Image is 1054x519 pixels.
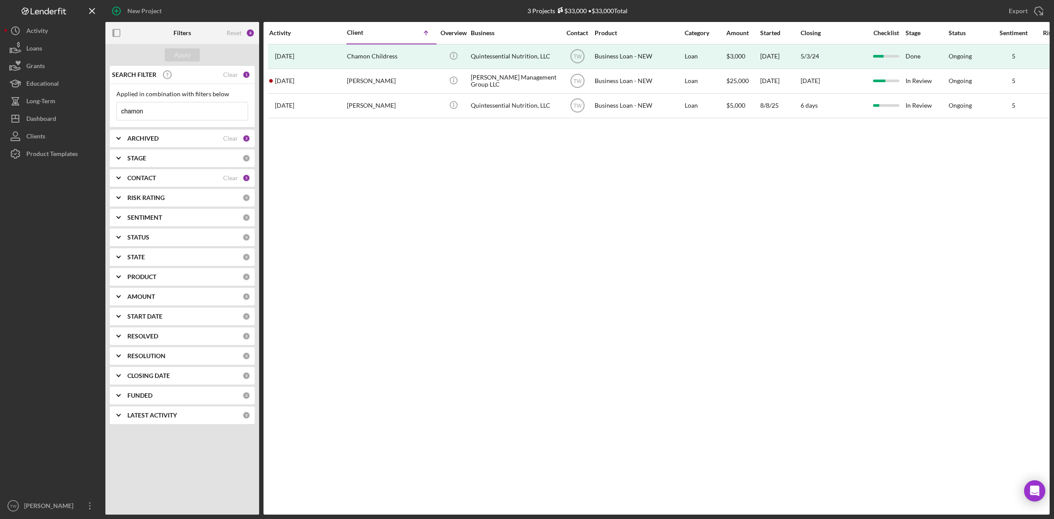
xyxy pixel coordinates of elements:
[127,352,166,359] b: RESOLUTION
[4,145,101,163] button: Product Templates
[26,110,56,130] div: Dashboard
[760,94,800,117] div: 8/8/25
[685,29,726,36] div: Category
[242,194,250,202] div: 0
[347,69,435,93] div: [PERSON_NAME]
[26,75,59,94] div: Educational
[992,102,1036,109] div: 5
[242,71,250,79] div: 1
[242,174,250,182] div: 5
[992,53,1036,60] div: 5
[127,135,159,142] b: ARCHIVED
[1009,2,1028,20] div: Export
[275,53,294,60] time: 2024-03-02 04:17
[949,29,991,36] div: Status
[127,273,156,280] b: PRODUCT
[242,134,250,142] div: 2
[127,293,155,300] b: AMOUNT
[127,155,146,162] b: STAGE
[726,45,759,68] div: $3,000
[561,29,594,36] div: Contact
[595,69,682,93] div: Business Loan - NEW
[242,293,250,301] div: 0
[471,69,559,93] div: [PERSON_NAME] Management Group LLC
[4,40,101,57] button: Loans
[471,45,559,68] div: Quintessential Nutrition, LLC
[906,29,948,36] div: Stage
[127,392,152,399] b: FUNDED
[4,22,101,40] button: Activity
[906,94,948,117] div: In Review
[573,103,581,109] text: TW
[127,254,145,261] b: STATE
[992,77,1036,84] div: 5
[227,29,242,36] div: Reset
[801,77,820,84] time: [DATE]
[242,214,250,221] div: 0
[127,412,177,419] b: LATEST ACTIVITY
[595,45,682,68] div: Business Loan - NEW
[1000,2,1050,20] button: Export
[127,214,162,221] b: SENTIMENT
[595,94,682,117] div: Business Loan - NEW
[275,77,294,84] time: 2025-04-15 20:21
[112,71,156,78] b: SEARCH FILTER
[471,94,559,117] div: Quintessential Nutrition, LLC
[949,102,972,109] div: Ongoing
[242,233,250,241] div: 0
[246,29,255,37] div: 8
[174,48,191,62] div: Apply
[242,154,250,162] div: 0
[347,29,391,36] div: Client
[275,102,294,109] time: 2025-08-08 21:03
[269,29,346,36] div: Activity
[127,2,162,20] div: New Project
[573,54,581,60] text: TW
[242,392,250,399] div: 0
[437,29,470,36] div: Overview
[1024,480,1045,501] div: Open Intercom Messenger
[992,29,1036,36] div: Sentiment
[127,333,158,340] b: RESOLVED
[949,53,972,60] div: Ongoing
[801,102,818,109] time: 6 days
[685,69,726,93] div: Loan
[760,45,800,68] div: [DATE]
[685,94,726,117] div: Loan
[242,372,250,380] div: 0
[4,75,101,92] a: Educational
[165,48,200,62] button: Apply
[4,127,101,145] a: Clients
[127,313,162,320] b: START DATE
[4,110,101,127] button: Dashboard
[223,174,238,181] div: Clear
[116,91,248,98] div: Applied in combination with filters below
[26,40,42,59] div: Loans
[949,77,972,84] div: Ongoing
[242,411,250,419] div: 0
[347,94,435,117] div: [PERSON_NAME]
[127,372,170,379] b: CLOSING DATE
[26,127,45,147] div: Clients
[471,29,559,36] div: Business
[223,135,238,142] div: Clear
[527,7,628,15] div: 3 Projects • $33,000 Total
[10,504,17,508] text: TW
[4,92,101,110] button: Long-Term
[4,497,101,515] button: TW[PERSON_NAME]
[242,312,250,320] div: 0
[726,69,759,93] div: $25,000
[242,253,250,261] div: 0
[801,29,866,36] div: Closing
[4,57,101,75] button: Grants
[242,273,250,281] div: 0
[347,45,435,68] div: Chamon Childress
[242,352,250,360] div: 0
[801,53,819,60] div: 5/3/24
[760,29,800,36] div: Started
[26,22,48,42] div: Activity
